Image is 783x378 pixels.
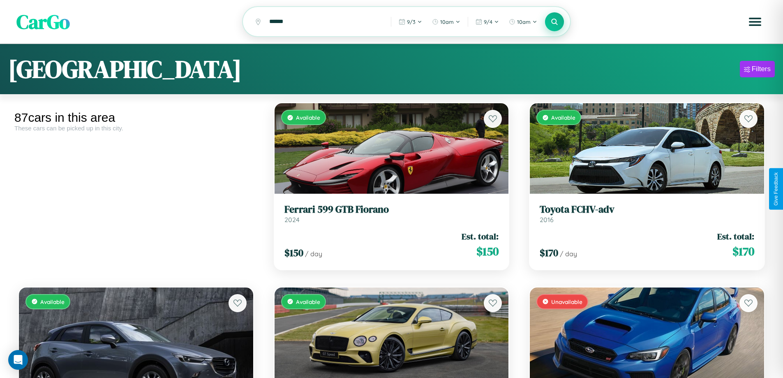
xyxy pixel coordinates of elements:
[462,230,499,242] span: Est. total:
[476,243,499,260] span: $ 150
[540,246,558,260] span: $ 170
[284,216,300,224] span: 2024
[471,15,503,28] button: 9/4
[551,114,575,121] span: Available
[440,19,454,25] span: 10am
[296,298,320,305] span: Available
[40,298,65,305] span: Available
[732,243,754,260] span: $ 170
[14,125,258,132] div: These cars can be picked up in this city.
[407,19,416,25] span: 9 / 3
[560,250,577,258] span: / day
[296,114,320,121] span: Available
[505,15,541,28] button: 10am
[14,111,258,125] div: 87 cars in this area
[540,204,754,216] h3: Toyota FCHV-adv
[740,61,775,77] button: Filters
[284,246,303,260] span: $ 150
[551,298,582,305] span: Unavailable
[717,230,754,242] span: Est. total:
[428,15,464,28] button: 10am
[284,204,499,216] h3: Ferrari 599 GTB Fiorano
[484,19,492,25] span: 9 / 4
[540,216,554,224] span: 2016
[773,172,779,206] div: Give Feedback
[752,65,771,73] div: Filters
[517,19,531,25] span: 10am
[540,204,754,224] a: Toyota FCHV-adv2016
[8,350,28,370] div: Open Intercom Messenger
[305,250,322,258] span: / day
[395,15,426,28] button: 9/3
[284,204,499,224] a: Ferrari 599 GTB Fiorano2024
[16,8,70,35] span: CarGo
[744,10,767,33] button: Open menu
[8,52,242,86] h1: [GEOGRAPHIC_DATA]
